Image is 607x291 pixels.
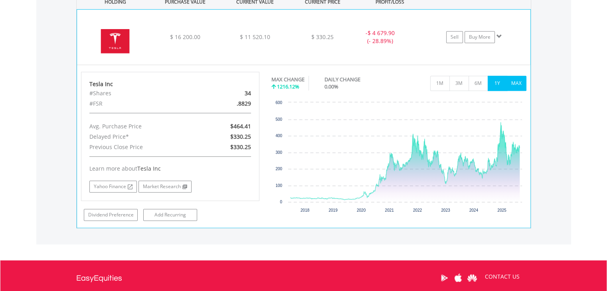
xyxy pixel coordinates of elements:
a: CONTACT US [479,265,525,288]
div: Avg. Purchase Price [83,121,199,132]
span: $330.25 [230,133,251,140]
text: 0 [280,200,282,204]
div: Tesla Inc [89,80,251,88]
a: Buy More [465,31,495,43]
text: 2021 [385,208,394,212]
button: 1M [430,76,450,91]
a: Dividend Preference [84,209,138,221]
text: 600 [275,100,282,105]
text: 500 [275,117,282,122]
svg: Interactive chart [271,98,526,218]
a: Huawei [465,265,479,290]
text: 100 [275,183,282,188]
span: $ 11 520.10 [240,33,270,41]
img: EQU.US.TSLA.png [81,20,150,63]
div: .8829 [199,98,257,109]
span: $464.41 [230,122,251,130]
text: 2019 [328,208,338,212]
div: Delayed Price* [83,132,199,142]
div: Chart. Highcharts interactive chart. [271,98,526,218]
text: 2025 [497,208,506,212]
text: 300 [275,150,282,155]
a: Add Recurring [143,209,197,221]
text: 2024 [469,208,478,212]
div: 34 [199,88,257,98]
span: $ 4 679.90 [368,29,395,37]
text: 2022 [413,208,422,212]
span: $330.25 [230,143,251,151]
div: MAX CHANGE [271,76,304,83]
button: MAX [507,76,526,91]
button: 6M [469,76,488,91]
text: 2018 [301,208,310,212]
button: 3M [449,76,469,91]
div: #Shares [83,88,199,98]
a: Apple [451,265,465,290]
a: Sell [446,31,463,43]
span: 1216.12% [277,83,299,90]
div: Learn more about [89,165,251,173]
text: 2023 [441,208,450,212]
div: DAILY CHANGE [324,76,388,83]
a: Yahoo Finance [89,181,137,193]
text: 2020 [357,208,366,212]
a: Market Research [138,181,192,193]
span: $ 330.25 [311,33,334,41]
span: Tesla Inc [137,165,161,172]
div: - (- 28.89%) [350,29,410,45]
button: 1Y [488,76,507,91]
div: Previous Close Price [83,142,199,152]
text: 200 [275,167,282,171]
div: #FSR [83,98,199,109]
span: $ 16 200.00 [170,33,200,41]
span: 0.00% [324,83,338,90]
text: 400 [275,134,282,138]
a: Google Play [437,265,451,290]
